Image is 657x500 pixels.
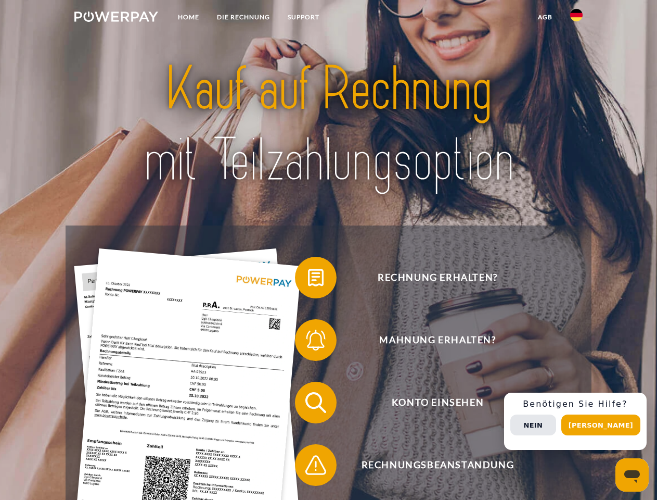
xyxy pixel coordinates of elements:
img: de [570,9,583,21]
img: qb_bell.svg [303,327,329,353]
div: Schnellhilfe [504,393,647,450]
button: Nein [510,415,556,435]
img: qb_bill.svg [303,265,329,291]
img: qb_search.svg [303,390,329,416]
button: [PERSON_NAME] [561,415,640,435]
a: Home [169,8,208,27]
iframe: Schaltfläche zum Öffnen des Messaging-Fensters [615,458,649,492]
img: logo-powerpay-white.svg [74,11,158,22]
span: Rechnungsbeanstandung [310,444,565,486]
img: qb_warning.svg [303,452,329,478]
button: Konto einsehen [295,382,565,423]
span: Rechnung erhalten? [310,257,565,298]
span: Mahnung erhalten? [310,319,565,361]
button: Rechnung erhalten? [295,257,565,298]
h3: Benötigen Sie Hilfe? [510,399,640,409]
button: Mahnung erhalten? [295,319,565,361]
a: DIE RECHNUNG [208,8,279,27]
a: agb [529,8,561,27]
a: SUPPORT [279,8,328,27]
button: Rechnungsbeanstandung [295,444,565,486]
img: title-powerpay_de.svg [99,50,558,199]
span: Konto einsehen [310,382,565,423]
